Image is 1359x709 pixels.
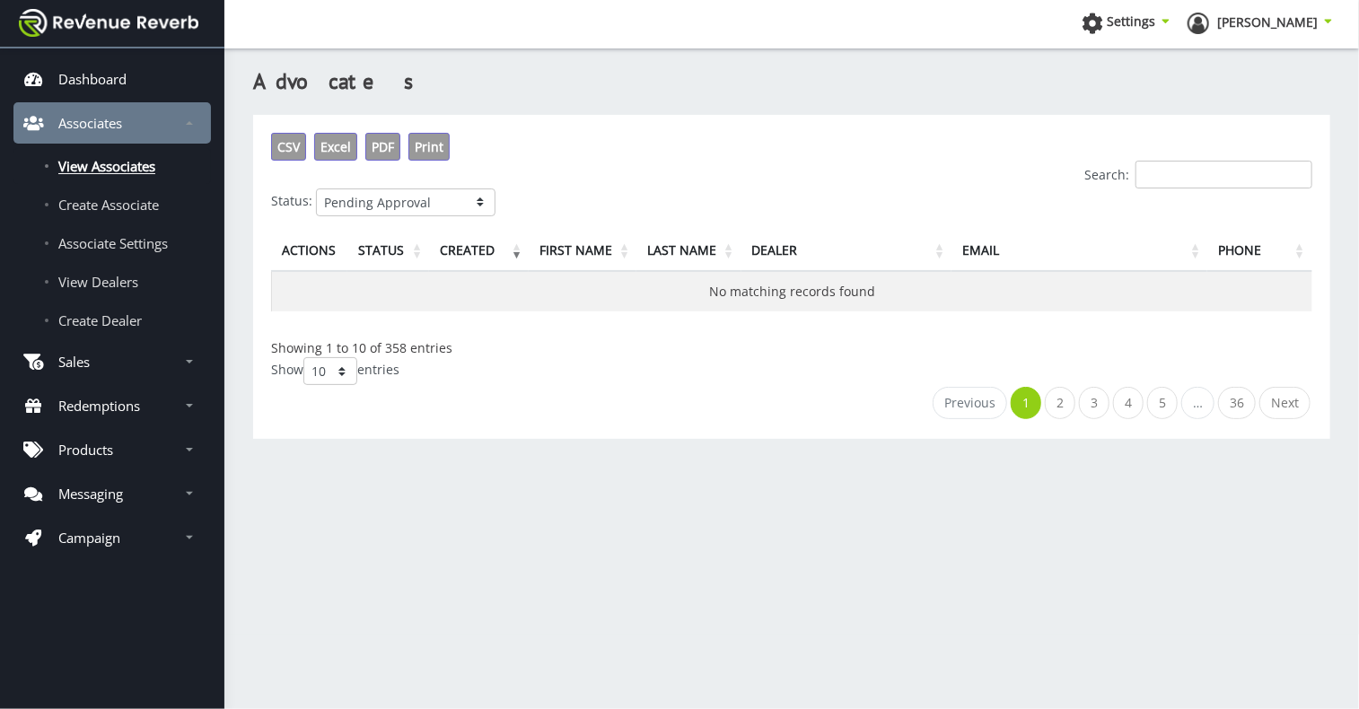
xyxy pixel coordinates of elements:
[13,187,211,223] a: Create Associate
[1188,13,1209,34] img: ph-profile.png
[271,329,1312,358] div: Showing 1 to 10 of 358 entries
[1107,13,1155,30] span: Settings
[636,231,741,272] th: Last&nbsp;Name: activate to sort column ascending
[271,357,399,385] label: Show entries
[253,66,1330,97] h3: Advocates
[1045,387,1075,419] a: 2
[13,473,211,514] a: Messaging
[1207,231,1311,272] th: Phone: activate to sort column ascending
[372,138,394,155] span: PDF
[13,341,211,382] a: Sales
[58,234,168,252] span: Associate Settings
[303,357,357,385] select: Showentries
[13,385,211,426] a: Redemptions
[408,133,450,161] button: Print
[529,231,636,272] th: First&nbsp;Name: activate to sort column ascending
[58,441,113,459] p: Products
[1011,387,1041,419] a: 1
[58,273,138,291] span: View Dealers
[58,529,120,547] p: Campaign
[365,133,400,161] button: PDF
[741,231,952,272] th: Dealer: activate to sort column ascending
[58,311,142,329] span: Create Dealer
[13,429,211,470] a: Products
[415,138,443,155] span: Print
[13,148,211,184] a: View Associates
[19,9,198,37] img: navbar brand
[271,133,306,161] button: CSV
[277,138,300,155] span: CSV
[1135,161,1312,188] input: Search:
[13,517,211,558] a: Campaign
[58,114,122,132] p: Associates
[1259,387,1311,419] a: Next
[13,264,211,300] a: View Dealers
[58,485,123,503] p: Messaging
[13,225,211,261] a: Associate Settings
[1084,161,1312,188] label: Search:
[1082,13,1170,39] a: Settings
[314,133,357,161] button: Excel
[58,70,127,88] p: Dashboard
[1218,387,1256,419] a: 36
[1217,13,1318,31] span: [PERSON_NAME]
[320,138,351,155] span: Excel
[58,196,159,214] span: Create Associate
[58,157,155,175] span: View Associates
[429,231,529,272] th: Created: activate to sort column ascending
[272,272,1312,311] td: No matching records found
[1079,387,1109,419] a: 3
[347,231,429,272] th: Status: activate to sort column ascending
[1188,13,1332,39] a: [PERSON_NAME]
[1113,387,1144,419] a: 4
[13,302,211,338] a: Create Dealer
[951,231,1207,272] th: Email: activate to sort column ascending
[1147,387,1178,419] a: 5
[13,58,211,100] a: Dashboard
[271,231,347,272] th: Actions
[58,397,140,415] p: Redemptions
[58,353,90,371] p: Sales
[271,192,312,209] label: Status:
[13,102,211,144] a: Associates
